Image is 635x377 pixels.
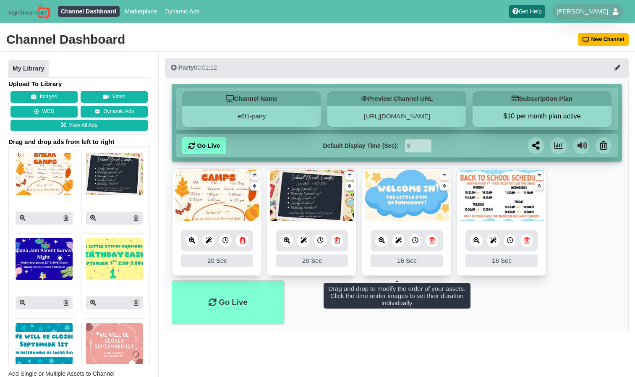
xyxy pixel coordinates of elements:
span: Drag and drop ads from left to right [8,138,150,146]
img: P250x250 image processing20250915 1593173 125xucm [16,153,73,195]
button: Video [81,91,148,103]
a: My Library [8,60,49,78]
input: Seconds [405,139,431,152]
button: $10 per month plan active [473,112,611,120]
a: Channel Dashboard [58,6,120,17]
div: e6f1-party [182,106,321,127]
img: 196.202 kb [460,170,544,222]
span: Party [178,64,194,71]
div: 20 Sec [276,254,348,267]
img: 224.185 kb [270,170,354,222]
a: [URL][DOMAIN_NAME] [364,113,430,120]
img: P250x250 image processing20250913 1472544 1k6wylf [86,153,143,195]
img: P250x250 image processing20250816 804745 a2g55b [86,323,143,365]
button: Images [10,91,78,103]
div: 00:01:12 [171,63,217,72]
button: New Channel [578,33,629,46]
iframe: Chat Widget [593,337,635,377]
h5: Preview Channel URL [327,91,466,106]
div: 16 Sec [371,254,443,267]
img: P250x250 image processing20250823 996236 3j9ty [86,238,143,280]
img: P250x250 image processing20250906 996236 7n2vdi [16,238,73,280]
a: Dynamic Ads [162,6,203,17]
h4: Upload To Library [8,80,150,88]
div: 16 Sec [465,254,538,267]
a: Go Live [182,137,226,154]
div: 20 Sec [181,254,253,267]
div: Channel Dashboard [6,31,125,48]
span: [PERSON_NAME] [557,7,608,16]
button: Party00:01:12 [165,58,629,77]
a: Marketplace [122,6,160,17]
img: Sign Stream.NET [8,3,50,20]
a: Get Help [509,5,545,18]
li: Go Live [172,280,284,325]
span: Add Single or Multiple Assets to Channel [8,370,115,377]
img: P250x250 image processing20250817 804745 1nm4awa [16,323,73,365]
button: WEB [10,106,78,118]
img: 248.251 kb [175,170,259,222]
img: 92.484 kb [365,170,449,222]
h5: Subscription Plan [473,91,611,106]
h5: Channel Name [182,91,321,106]
a: View All Ads [10,120,148,131]
label: Default Display Time (Sec): [323,141,398,150]
a: Dynamic Ads [81,106,148,118]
